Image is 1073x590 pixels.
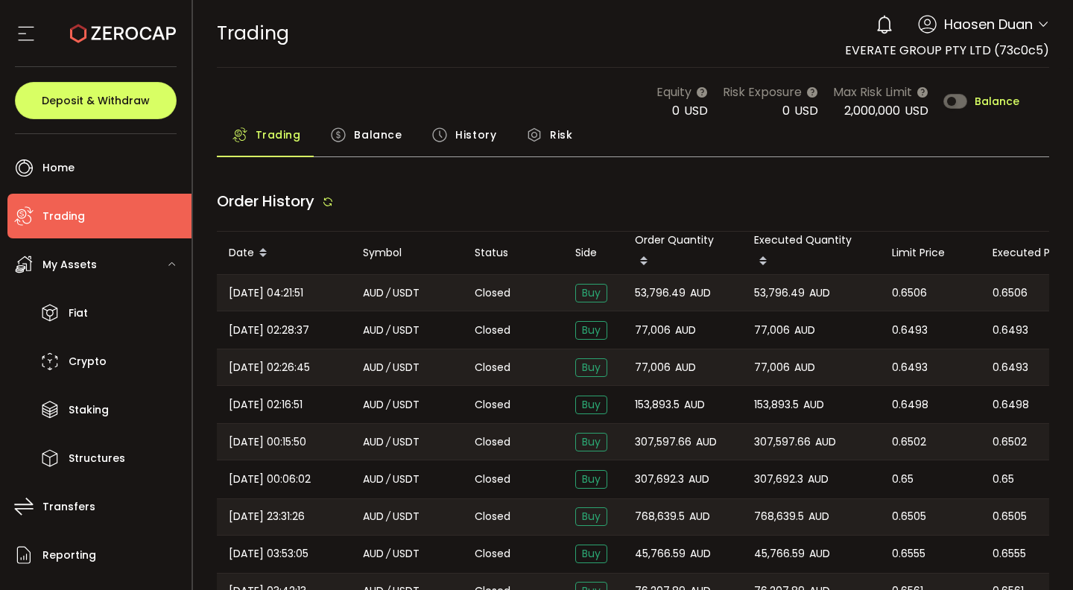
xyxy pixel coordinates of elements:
span: Staking [69,399,109,421]
span: 307,692.3 [754,471,803,488]
span: 53,796.49 [635,285,686,302]
span: AUD [363,322,384,339]
span: Closed [475,546,510,562]
span: 45,766.59 [635,545,686,562]
div: Side [563,244,623,261]
span: Buy [575,284,607,302]
span: 0.6498 [993,396,1029,413]
span: Max Risk Limit [833,83,912,101]
span: AUD [808,508,829,525]
div: Chat Widget [998,518,1073,590]
span: 2,000,000 [844,102,900,119]
span: Equity [656,83,691,101]
button: Deposit & Withdraw [15,82,177,119]
span: AUD [794,359,815,376]
span: 77,006 [635,322,671,339]
em: / [386,545,390,562]
span: USD [905,102,928,119]
span: AUD [363,285,384,302]
span: AUD [690,285,711,302]
span: 307,692.3 [635,471,684,488]
span: AUD [809,545,830,562]
span: 0.6505 [892,508,926,525]
span: AUD [675,359,696,376]
span: USD [684,102,708,119]
span: AUD [363,359,384,376]
span: 77,006 [754,322,790,339]
span: [DATE] 02:28:37 [229,322,309,339]
span: 0.6498 [892,396,928,413]
span: 153,893.5 [754,396,799,413]
span: [DATE] 02:26:45 [229,359,310,376]
span: AUD [808,471,829,488]
span: 0 [672,102,680,119]
span: USDT [393,545,420,562]
span: Home [42,157,75,179]
span: USDT [393,508,420,525]
span: Haosen Duan [944,14,1033,34]
span: Fiat [69,302,88,324]
span: Closed [475,360,510,375]
span: 307,597.66 [754,434,811,451]
span: Buy [575,321,607,340]
span: Closed [475,472,510,487]
em: / [386,322,390,339]
em: / [386,508,390,525]
span: USDT [393,471,420,488]
span: Buy [575,358,607,377]
span: AUD [363,434,384,451]
span: Closed [475,509,510,524]
span: 0.6505 [993,508,1027,525]
span: 0.65 [993,471,1014,488]
span: My Assets [42,254,97,276]
span: 53,796.49 [754,285,805,302]
div: Executed Quantity [742,232,880,274]
span: AUD [689,508,710,525]
span: Order History [217,191,314,212]
em: / [386,359,390,376]
span: Buy [575,507,607,526]
span: Closed [475,434,510,450]
span: Structures [69,448,125,469]
span: 0 [782,102,790,119]
span: AUD [675,322,696,339]
div: Limit Price [880,244,981,261]
span: Balance [354,120,402,150]
span: Closed [475,397,510,413]
span: 768,639.5 [754,508,804,525]
span: AUD [794,322,815,339]
span: USDT [393,396,420,413]
span: [DATE] 23:31:26 [229,508,305,525]
em: / [386,471,390,488]
span: 0.6493 [993,359,1028,376]
span: Reporting [42,545,96,566]
span: AUD [363,508,384,525]
span: EVERATE GROUP PTY LTD (73c0c5) [845,42,1049,59]
span: AUD [363,471,384,488]
span: 0.6493 [993,322,1028,339]
span: [DATE] 03:53:05 [229,545,308,562]
span: USDT [393,434,420,451]
span: Deposit & Withdraw [42,95,150,106]
span: 768,639.5 [635,508,685,525]
span: 0.6502 [993,434,1027,451]
span: Transfers [42,496,95,518]
span: AUD [815,434,836,451]
span: USD [794,102,818,119]
span: 0.65 [892,471,914,488]
div: Date [217,241,351,266]
span: [DATE] 04:21:51 [229,285,303,302]
span: 77,006 [635,359,671,376]
span: USDT [393,322,420,339]
span: 0.6555 [892,545,925,562]
span: Crypto [69,351,107,372]
div: Status [463,244,563,261]
span: [DATE] 00:15:50 [229,434,306,451]
span: 0.6506 [892,285,927,302]
em: / [386,396,390,413]
span: 153,893.5 [635,396,680,413]
span: USDT [393,359,420,376]
span: AUD [803,396,824,413]
div: Order Quantity [623,232,742,274]
span: 0.6555 [993,545,1026,562]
